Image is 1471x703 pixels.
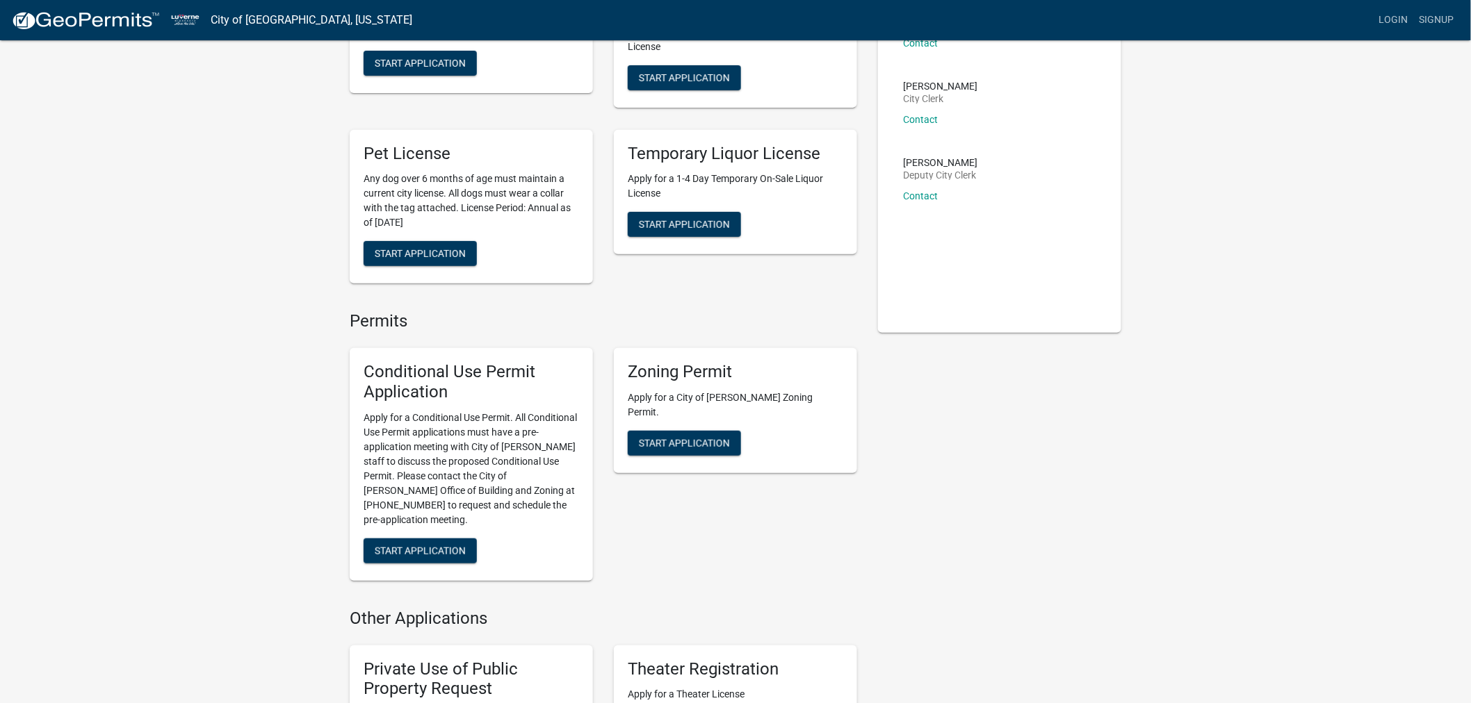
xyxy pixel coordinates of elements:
[628,431,741,456] button: Start Application
[628,659,843,679] h5: Theater Registration
[903,170,977,180] p: Deputy City Clerk
[639,219,730,230] span: Start Application
[903,158,977,167] p: [PERSON_NAME]
[1374,7,1414,33] a: Login
[903,190,938,201] a: Contact
[903,94,977,104] p: City Clerk
[639,72,730,83] span: Start Application
[375,545,466,556] span: Start Application
[364,538,477,563] button: Start Application
[628,390,843,420] p: Apply for a City of [PERSON_NAME] Zoning Permit.
[639,437,730,448] span: Start Application
[628,362,843,382] h5: Zoning Permit
[211,8,412,32] a: City of [GEOGRAPHIC_DATA], [US_STATE]
[375,57,466,68] span: Start Application
[628,65,741,90] button: Start Application
[171,10,200,29] img: City of Luverne, Minnesota
[364,411,579,527] p: Apply for a Conditional Use Permit. All Conditional Use Permit applications must have a pre-appli...
[375,248,466,259] span: Start Application
[364,144,579,164] h5: Pet License
[364,241,477,266] button: Start Application
[628,144,843,164] h5: Temporary Liquor License
[364,172,579,230] p: Any dog over 6 months of age must maintain a current city license. All dogs must wear a collar wi...
[903,114,938,125] a: Contact
[350,311,857,331] h4: Permits
[628,212,741,237] button: Start Application
[628,172,843,201] p: Apply for a 1-4 Day Temporary On-Sale Liquor License
[350,609,857,629] h4: Other Applications
[364,51,477,76] button: Start Application
[364,362,579,402] h5: Conditional Use Permit Application
[364,659,579,700] h5: Private Use of Public Property Request
[903,38,938,49] a: Contact
[1414,7,1460,33] a: Signup
[628,687,843,702] p: Apply for a Theater License
[903,81,977,91] p: [PERSON_NAME]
